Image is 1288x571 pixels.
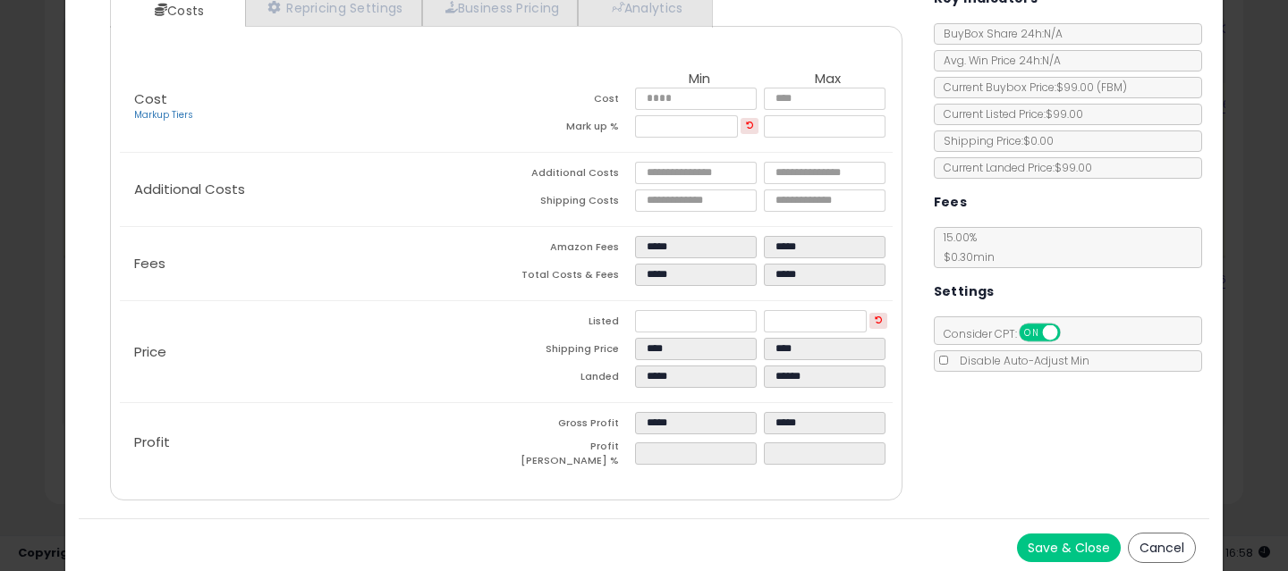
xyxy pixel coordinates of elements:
[935,326,1084,341] span: Consider CPT:
[120,92,506,122] p: Cost
[506,162,635,189] td: Additional Costs
[935,230,995,265] span: 15.00 %
[935,26,1063,41] span: BuyBox Share 24h: N/A
[935,133,1054,148] span: Shipping Price: $0.00
[506,115,635,143] td: Mark up %
[506,264,635,291] td: Total Costs & Fees
[120,256,506,271] p: Fees
[934,281,995,303] h5: Settings
[506,88,635,115] td: Cost
[1057,325,1086,340] span: OFF
[935,80,1127,95] span: Current Buybox Price:
[935,106,1083,122] span: Current Listed Price: $99.00
[120,182,506,197] p: Additional Costs
[506,440,635,473] td: Profit [PERSON_NAME] %
[935,249,995,265] span: $0.30 min
[935,160,1092,175] span: Current Landed Price: $99.00
[134,108,193,122] a: Markup Tiers
[935,53,1061,68] span: Avg. Win Price 24h: N/A
[506,412,635,440] td: Gross Profit
[764,71,893,88] th: Max
[506,365,635,393] td: Landed
[1097,80,1127,95] span: ( FBM )
[951,353,1089,368] span: Disable Auto-Adjust Min
[120,345,506,359] p: Price
[1128,533,1196,563] button: Cancel
[506,189,635,217] td: Shipping Costs
[934,191,968,214] h5: Fees
[506,236,635,264] td: Amazon Fees
[635,71,764,88] th: Min
[120,435,506,449] p: Profit
[1017,533,1121,562] button: Save & Close
[506,338,635,365] td: Shipping Price
[1056,80,1127,95] span: $99.00
[506,310,635,338] td: Listed
[1021,325,1043,340] span: ON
